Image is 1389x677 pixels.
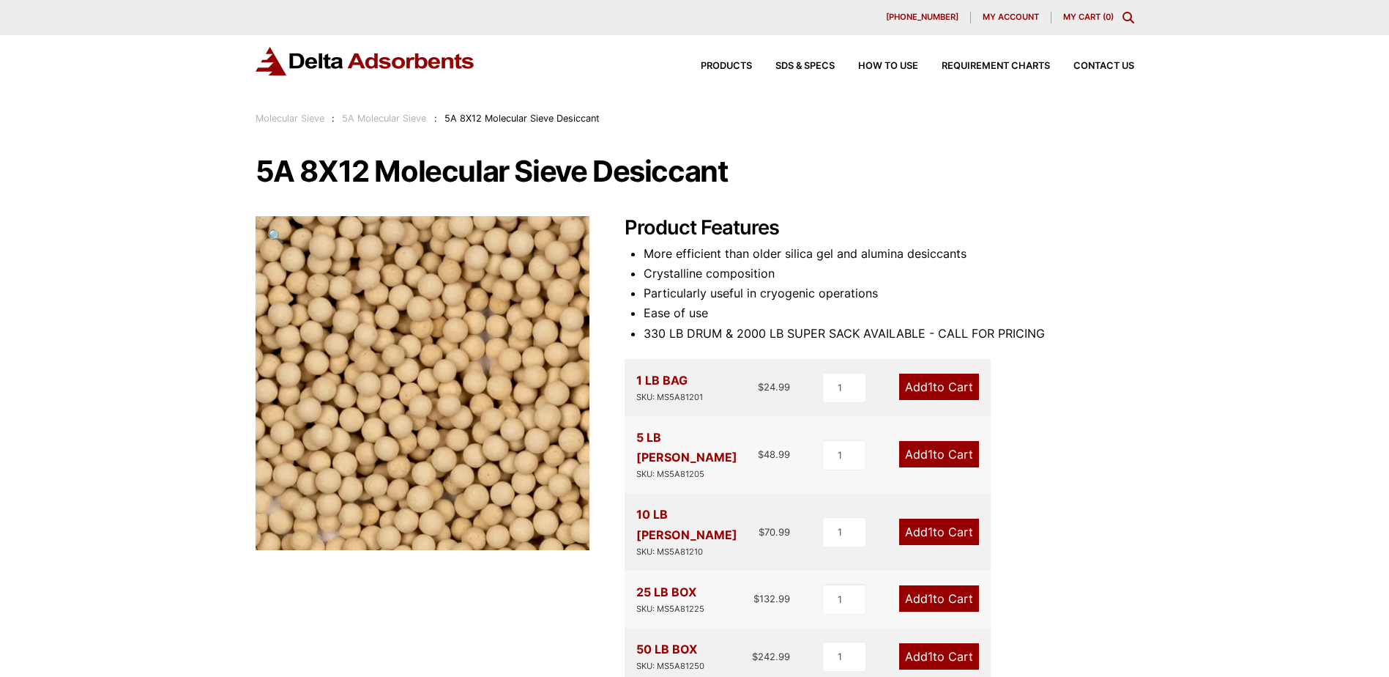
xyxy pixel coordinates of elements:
div: 25 LB BOX [636,582,704,616]
span: $ [752,651,758,662]
li: Particularly useful in cryogenic operations [644,284,1134,303]
li: 330 LB DRUM & 2000 LB SUPER SACK AVAILABLE - CALL FOR PRICING [644,324,1134,344]
a: My Cart (0) [1063,12,1114,22]
a: Add1to Cart [899,519,979,545]
a: Products [677,62,752,71]
span: Contact Us [1073,62,1134,71]
img: Delta Adsorbents [256,47,475,75]
li: Crystalline composition [644,264,1134,284]
span: $ [759,526,764,538]
h2: Product Features [625,216,1134,240]
span: $ [758,381,764,393]
span: 🔍 [267,228,284,244]
div: SKU: MS5A81225 [636,602,704,616]
span: 1 [928,591,933,606]
span: $ [753,593,759,604]
div: Toggle Modal Content [1122,12,1134,23]
li: More efficient than older silica gel and alumina desiccants [644,244,1134,264]
a: How to Use [835,62,918,71]
bdi: 24.99 [758,381,790,393]
bdi: 70.99 [759,526,790,538]
span: SDS & SPECS [775,62,835,71]
div: 10 LB [PERSON_NAME] [636,505,759,558]
span: : [434,113,437,124]
div: 5 LB [PERSON_NAME] [636,428,759,481]
a: Add1to Cart [899,374,979,400]
span: How to Use [858,62,918,71]
div: SKU: MS5A81201 [636,391,703,404]
a: SDS & SPECS [752,62,835,71]
a: My account [971,12,1051,23]
div: 50 LB BOX [636,640,704,673]
span: My account [983,13,1039,21]
h1: 5A 8X12 Molecular Sieve Desiccant [256,156,1134,187]
span: : [332,113,335,124]
a: Add1to Cart [899,585,979,612]
li: Ease of use [644,303,1134,323]
div: SKU: MS5A81205 [636,467,759,481]
bdi: 132.99 [753,593,790,604]
a: Add1to Cart [899,643,979,670]
a: [PHONE_NUMBER] [874,12,971,23]
a: Molecular Sieve [256,113,324,124]
a: Requirement Charts [918,62,1050,71]
span: Products [701,62,752,71]
span: [PHONE_NUMBER] [886,13,958,21]
a: 5A Molecular Sieve [342,113,426,124]
span: 1 [928,380,933,394]
span: Requirement Charts [942,62,1050,71]
div: 1 LB BAG [636,371,703,404]
span: 0 [1106,12,1111,22]
a: Add1to Cart [899,441,979,467]
span: 1 [928,447,933,462]
span: 1 [928,649,933,664]
div: SKU: MS5A81250 [636,659,704,673]
div: SKU: MS5A81210 [636,545,759,559]
span: 5A 8X12 Molecular Sieve Desiccant [444,113,600,124]
a: Contact Us [1050,62,1134,71]
a: View full-screen image gallery [256,216,296,256]
span: $ [758,448,764,460]
bdi: 48.99 [758,448,790,460]
span: 1 [928,525,933,539]
bdi: 242.99 [752,651,790,662]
